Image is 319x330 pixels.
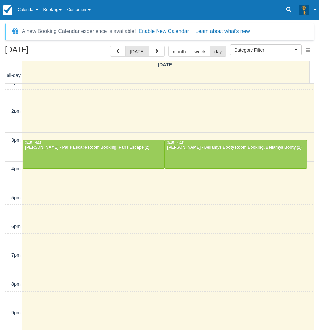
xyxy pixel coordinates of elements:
button: day [210,46,226,57]
span: all-day [7,73,21,78]
a: 3:15 - 4:15[PERSON_NAME] - Paris Escape Room Booking, Paris Escape (2) [23,140,165,169]
button: Category Filter [230,44,302,55]
div: A new Booking Calendar experience is available! [22,27,136,35]
h2: [DATE] [5,46,87,58]
span: 3pm [11,137,21,142]
button: month [168,46,190,57]
span: 6pm [11,224,21,229]
img: A3 [299,5,309,15]
a: Learn about what's new [195,28,250,34]
span: 9pm [11,310,21,315]
span: 3:15 - 4:15 [25,141,42,144]
span: | [191,28,193,34]
div: [PERSON_NAME] - Paris Escape Room Booking, Paris Escape (2) [25,145,163,150]
a: 3:15 - 4:15[PERSON_NAME] - Bellamys Booty Room Booking, Bellamys Booty (2) [165,140,307,169]
span: 7pm [11,252,21,258]
span: 4pm [11,166,21,171]
button: [DATE] [125,46,149,57]
span: Category Filter [234,47,293,53]
button: week [190,46,210,57]
span: 8pm [11,281,21,287]
div: [PERSON_NAME] - Bellamys Booty Room Booking, Bellamys Booty (2) [167,145,305,150]
span: 3:15 - 4:15 [167,141,184,144]
img: checkfront-main-nav-mini-logo.png [3,5,12,15]
span: [DATE] [158,62,174,67]
button: Enable New Calendar [139,28,189,35]
span: 5pm [11,195,21,200]
span: 2pm [11,108,21,113]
